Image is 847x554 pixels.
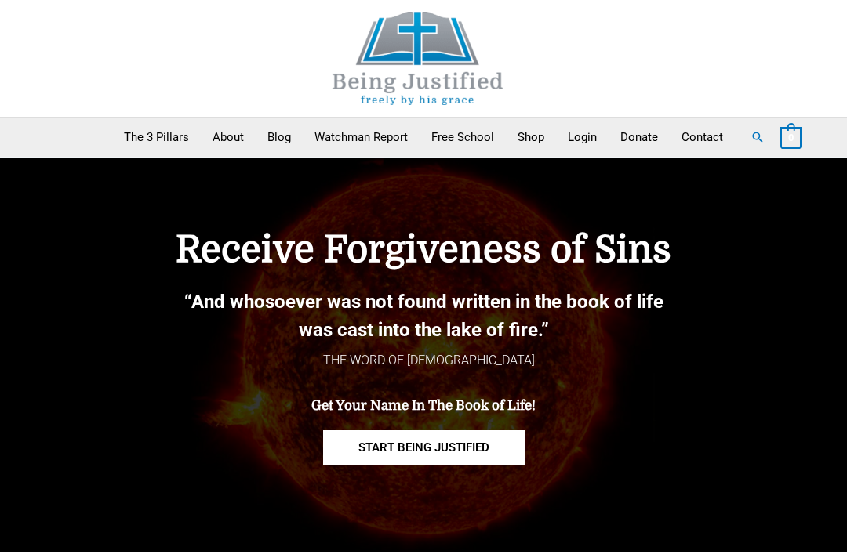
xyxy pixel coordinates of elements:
[300,12,536,105] img: Being Justified
[118,398,729,414] h4: Get Your Name In The Book of Life!
[506,118,556,157] a: Shop
[751,130,765,144] a: Search button
[323,430,525,465] a: START BEING JUSTIFIED
[788,132,794,143] span: 0
[312,353,535,368] span: – THE WORD OF [DEMOGRAPHIC_DATA]
[201,118,256,157] a: About
[112,118,735,157] nav: Primary Site Navigation
[112,118,201,157] a: The 3 Pillars
[420,118,506,157] a: Free School
[780,130,802,144] a: View Shopping Cart, empty
[358,442,489,454] span: START BEING JUSTIFIED
[256,118,303,157] a: Blog
[670,118,735,157] a: Contact
[609,118,670,157] a: Donate
[556,118,609,157] a: Login
[118,228,729,272] h4: Receive Forgiveness of Sins
[303,118,420,157] a: Watchman Report
[184,291,663,341] b: “And whosoever was not found written in the book of life was cast into the lake of fire.”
